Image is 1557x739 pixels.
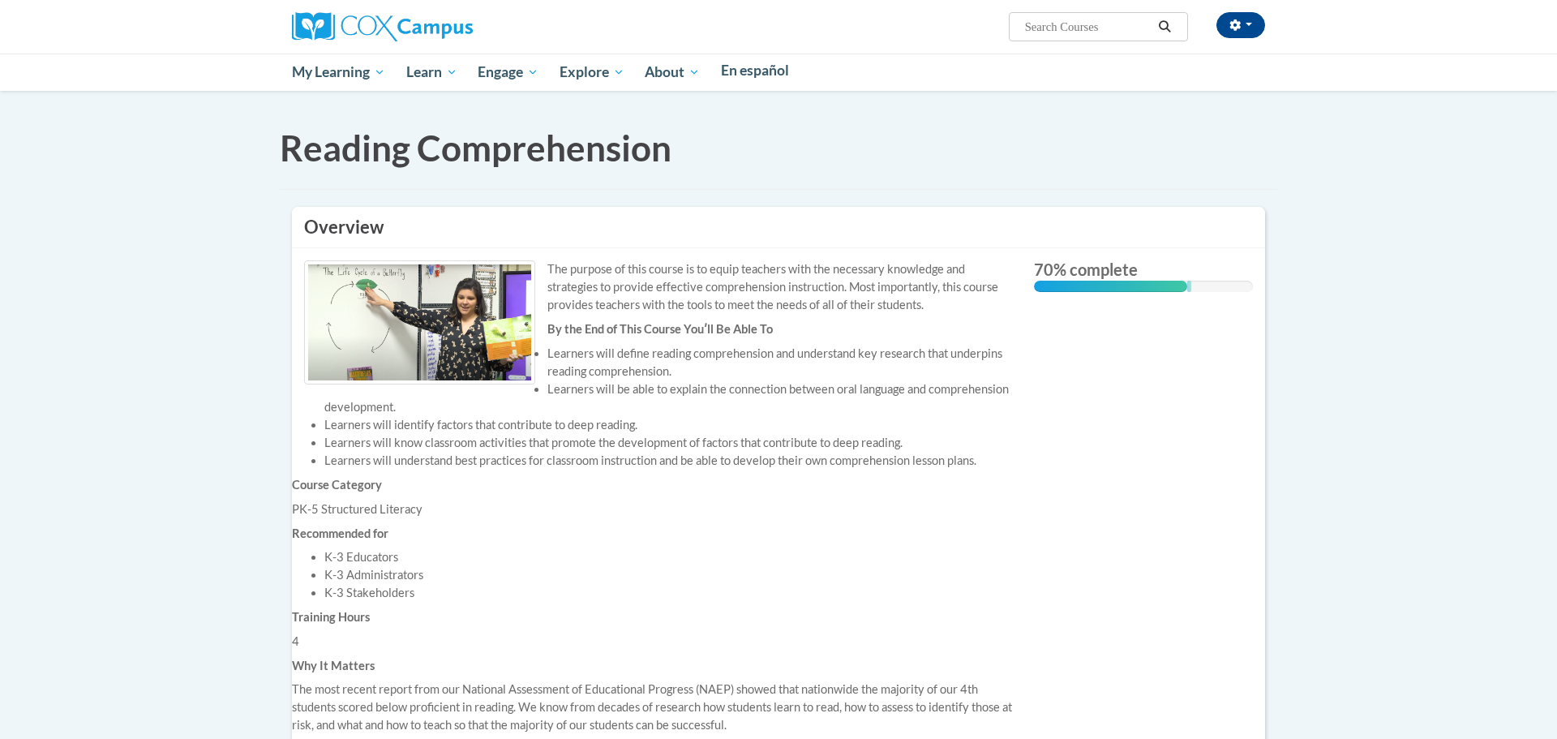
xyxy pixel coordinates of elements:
span: My Learning [292,62,385,82]
span: En español [721,62,789,79]
span: Engage [478,62,538,82]
button: Account Settings [1216,12,1265,38]
li: Learners will be able to explain the connection between oral language and comprehension development. [324,380,1022,416]
li: K-3 Stakeholders [324,584,1022,602]
div: 0.001% [1187,281,1191,292]
img: Course logo image [304,260,535,385]
button: Search [1153,17,1177,37]
span: Learn [406,62,457,82]
a: Explore [549,54,635,91]
label: 70% complete [1034,260,1253,278]
a: Engage [467,54,549,91]
div: PK-5 Structured Literacy [292,501,1022,518]
h6: Recommended for [292,526,1022,541]
img: Cox Campus [292,12,473,41]
div: 4 [292,633,1022,651]
li: Learners will understand best practices for classroom instruction and be able to develop their ow... [324,452,1022,470]
div: The purpose of this course is to equip teachers with the necessary knowledge and strategies to pr... [304,260,1010,314]
span: Explore [560,62,624,82]
li: Learners will define reading comprehension and understand key research that underpins reading com... [324,345,1022,380]
div: Main menu [268,54,1289,91]
a: Cox Campus [292,19,473,32]
a: En español [710,54,800,88]
h3: Overview [304,215,1253,240]
h6: Training Hours [292,610,1022,625]
h6: By the End of This Course Youʹll Be Able To [292,322,1022,337]
i:  [1158,21,1173,33]
li: K-3 Administrators [324,566,1022,584]
a: My Learning [281,54,396,91]
h6: Why It Matters [292,659,1022,673]
li: K-3 Educators [324,548,1022,566]
a: Learn [396,54,468,91]
li: Learners will identify factors that contribute to deep reading. [324,416,1022,434]
span: About [645,62,700,82]
input: Search Courses [1023,17,1153,37]
li: Learners will know classroom activities that promote the development of factors that contribute t... [324,434,1022,452]
div: 70% complete [1034,281,1187,292]
span: Reading Comprehension [280,127,671,169]
div: The most recent report from our National Assessment of Educational Progress (NAEP) showed that na... [292,681,1022,734]
a: About [635,54,711,91]
h6: Course Category [292,478,1022,492]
